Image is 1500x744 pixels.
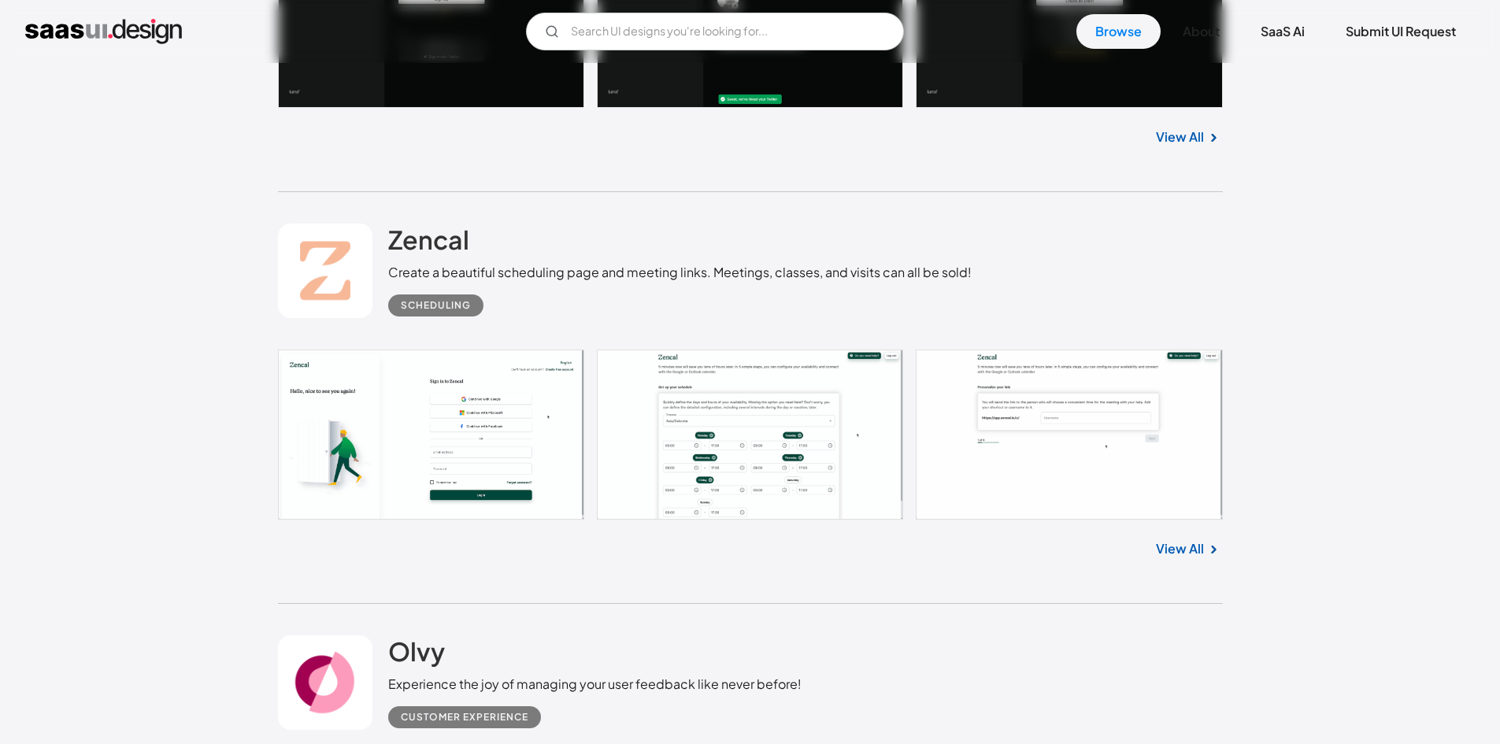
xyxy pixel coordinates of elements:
[526,13,904,50] form: Email Form
[388,263,972,282] div: Create a beautiful scheduling page and meeting links. Meetings, classes, and visits can all be sold!
[388,224,469,255] h2: Zencal
[1156,539,1204,558] a: View All
[388,224,469,263] a: Zencal
[1164,14,1239,49] a: About
[25,19,182,44] a: home
[388,635,445,675] a: Olvy
[1156,128,1204,146] a: View All
[388,675,802,694] div: Experience the joy of managing your user feedback like never before!
[388,635,445,667] h2: Olvy
[1076,14,1161,49] a: Browse
[1242,14,1324,49] a: SaaS Ai
[401,296,471,315] div: Scheduling
[1327,14,1475,49] a: Submit UI Request
[401,708,528,727] div: Customer Experience
[526,13,904,50] input: Search UI designs you're looking for...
